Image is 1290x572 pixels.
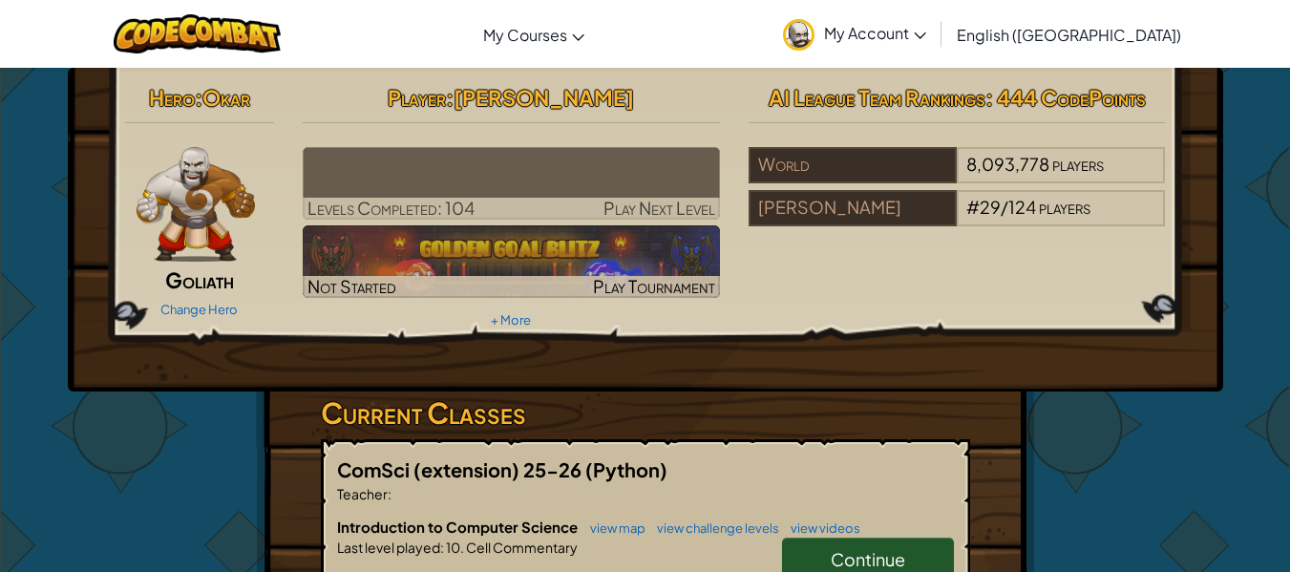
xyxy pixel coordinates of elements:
a: view map [581,520,645,536]
div: World [749,147,957,183]
a: view challenge levels [647,520,779,536]
span: (Python) [585,457,667,481]
a: English ([GEOGRAPHIC_DATA]) [947,9,1191,60]
img: avatar [783,19,814,51]
span: Cell Commentary [464,539,578,556]
span: Not Started [307,275,396,297]
span: Player [388,84,446,111]
span: Okar [202,84,250,111]
span: ComSci (extension) 25-26 [337,457,585,481]
span: Continue [831,548,905,570]
a: + More [491,312,531,328]
a: [PERSON_NAME]#29/124players [749,208,1166,230]
span: Last level played [337,539,440,556]
div: [PERSON_NAME] [749,190,957,226]
span: # [966,196,980,218]
a: World8,093,778players [749,165,1166,187]
span: Introduction to Computer Science [337,518,581,536]
img: goliath-pose.png [137,147,256,262]
a: view videos [781,520,860,536]
a: My Courses [474,9,594,60]
span: players [1039,196,1090,218]
span: : [440,539,444,556]
span: : [195,84,202,111]
span: 29 [980,196,1001,218]
h3: Current Classes [321,392,970,434]
img: Golden Goal [303,225,720,298]
span: : 444 CodePoints [985,84,1146,111]
span: : [446,84,454,111]
span: : [388,485,391,502]
span: Levels Completed: 104 [307,197,475,219]
span: English ([GEOGRAPHIC_DATA]) [957,25,1181,45]
span: Goliath [165,266,234,293]
span: My Account [824,23,926,43]
img: CodeCombat logo [114,14,281,53]
span: My Courses [483,25,567,45]
span: 124 [1008,196,1036,218]
a: My Account [773,4,936,64]
span: players [1052,153,1104,175]
a: Change Hero [160,302,238,317]
span: [PERSON_NAME] [454,84,634,111]
span: 10. [444,539,464,556]
span: Teacher [337,485,388,502]
a: Not StartedPlay Tournament [303,225,720,298]
span: AI League Team Rankings [769,84,985,111]
a: Play Next Level [303,147,720,220]
span: 8,093,778 [966,153,1049,175]
span: / [1001,196,1008,218]
span: Play Next Level [603,197,715,219]
span: Hero [149,84,195,111]
span: Play Tournament [593,275,715,297]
